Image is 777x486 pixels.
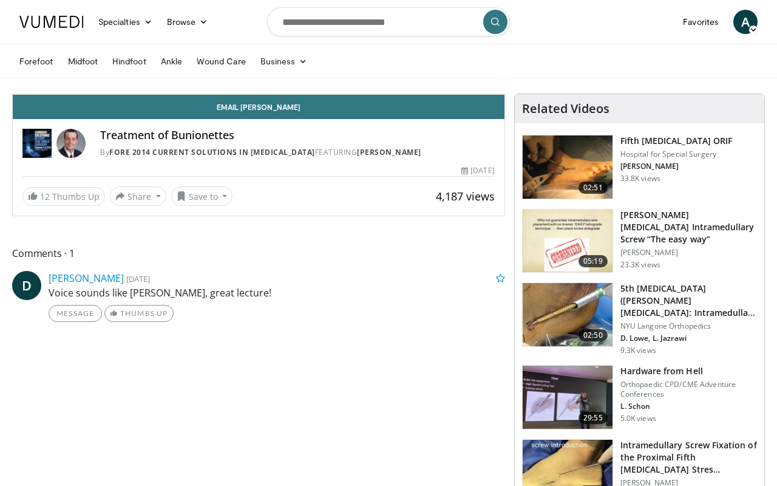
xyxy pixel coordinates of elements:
[109,147,315,157] a: FORE 2014 Current Solutions in [MEDICAL_DATA]
[19,16,84,28] img: VuMedi Logo
[620,380,757,399] p: Orthopaedic CPD/CME Adventure Conferences
[620,149,733,159] p: Hospital for Special Surgery
[154,49,189,74] a: Ankle
[160,10,215,34] a: Browse
[13,94,504,95] video-js: Video Player
[620,260,660,270] p: 23.3K views
[620,321,757,331] p: NYU Langone Orthopedics
[620,135,733,147] h3: Fifth [MEDICAL_DATA] ORIF
[620,162,733,171] p: [PERSON_NAME]
[49,286,505,300] p: Voice sounds like [PERSON_NAME], great lecture!
[91,10,160,34] a: Specialties
[171,187,233,206] button: Save to
[522,282,757,355] a: 02:50 5th [MEDICAL_DATA] ([PERSON_NAME][MEDICAL_DATA]: Intramedullary Screw Fixation NYU Langone ...
[522,101,609,116] h4: Related Videos
[620,346,656,355] p: 9.3K views
[620,334,757,343] p: D. Lowe, L. Jazrawi
[579,255,608,267] span: 05:19
[579,182,608,194] span: 02:51
[100,129,495,142] h4: Treatment of Bunionettes
[40,191,50,202] span: 12
[620,248,757,258] p: [PERSON_NAME]
[12,245,505,261] span: Comments 1
[523,283,612,346] img: 96f2ec20-0779-48b5-abe8-9eb97cb09d9c.jpg.150x105_q85_crop-smart_upscale.jpg
[253,49,315,74] a: Business
[104,305,173,322] a: Thumbs Up
[620,209,757,245] h3: [PERSON_NAME][MEDICAL_DATA] Intramedullary Screw “The easy way”
[620,365,757,377] h3: Hardware from Hell
[357,147,421,157] a: [PERSON_NAME]
[461,165,494,176] div: [DATE]
[620,439,757,476] h3: Intramedullary Screw Fixation of the Proximal Fifth [MEDICAL_DATA] Stres…
[126,273,150,284] small: [DATE]
[523,210,612,273] img: eWNh-8akTAF2kj8X4xMDoxOjBrO-I4W8_10.150x105_q85_crop-smart_upscale.jpg
[523,366,612,429] img: 60775afc-ffda-4ab0-8851-c93795a251ec.150x105_q85_crop-smart_upscale.jpg
[522,209,757,273] a: 05:19 [PERSON_NAME][MEDICAL_DATA] Intramedullary Screw “The easy way” [PERSON_NAME] 23.3K views
[267,7,510,36] input: Search topics, interventions
[523,135,612,199] img: 15e48c35-ecb5-4c80-9a38-3e8c80eafadf.150x105_q85_crop-smart_upscale.jpg
[105,49,154,74] a: Hindfoot
[620,282,757,319] h3: 5th [MEDICAL_DATA] ([PERSON_NAME][MEDICAL_DATA]: Intramedullary Screw Fixation
[49,272,124,285] a: [PERSON_NAME]
[522,135,757,199] a: 02:51 Fifth [MEDICAL_DATA] ORIF Hospital for Special Surgery [PERSON_NAME] 33.8K views
[12,271,41,300] a: D
[12,49,61,74] a: Forefoot
[436,189,495,204] span: 4,187 views
[56,129,86,158] img: Avatar
[733,10,758,34] a: A
[522,365,757,430] a: 29:55 Hardware from Hell Orthopaedic CPD/CME Adventure Conferences L. Schon 5.0K views
[110,187,166,206] button: Share
[22,129,52,158] img: FORE 2014 Current Solutions in Foot and Ankle Surgery
[620,174,660,183] p: 33.8K views
[100,147,495,158] div: By FEATURING
[676,10,726,34] a: Favorites
[620,414,656,423] p: 5.0K views
[620,402,757,411] p: L. Schon
[22,187,105,206] a: 12 Thumbs Up
[579,329,608,341] span: 02:50
[189,49,253,74] a: Wound Care
[61,49,106,74] a: Midfoot
[13,95,504,119] a: Email [PERSON_NAME]
[49,305,102,322] a: Message
[579,412,608,424] span: 29:55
